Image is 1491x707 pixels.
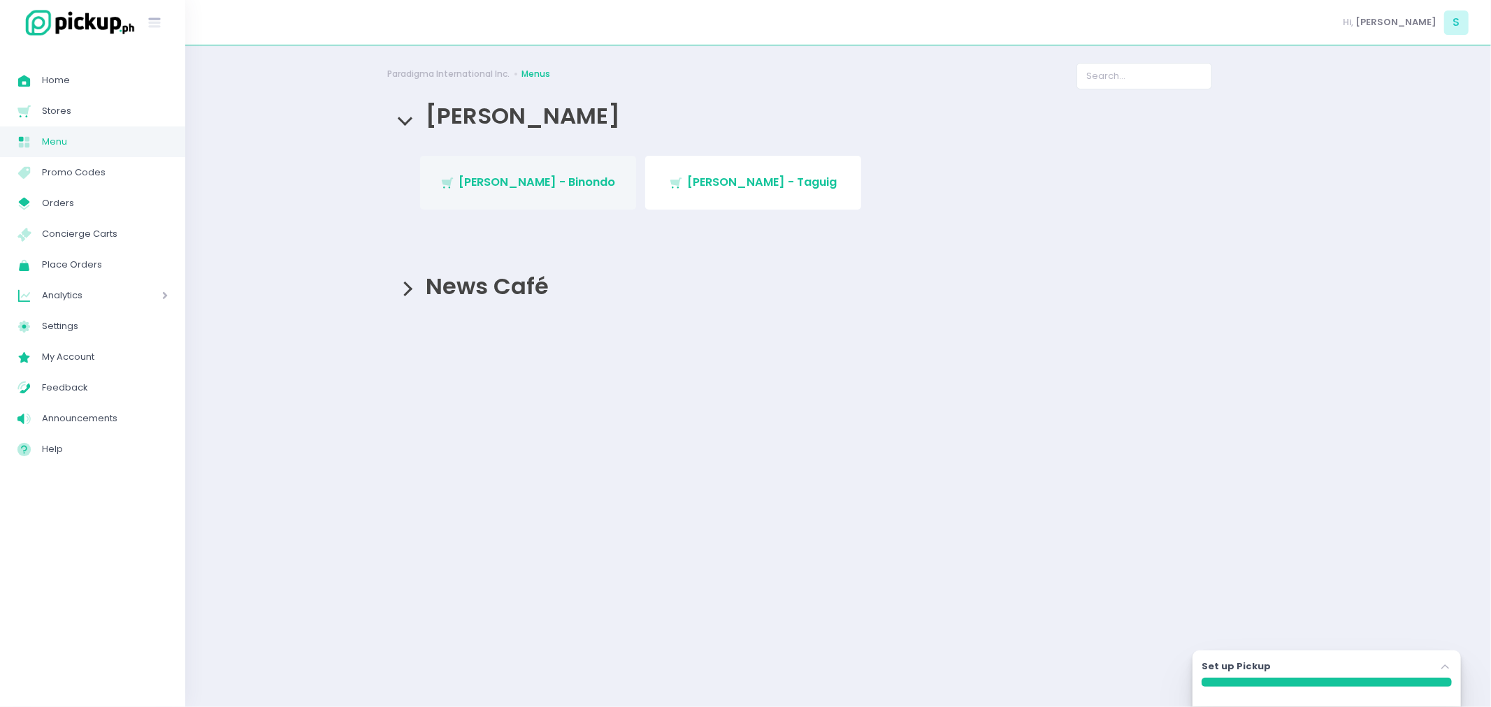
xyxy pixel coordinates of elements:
span: Hi, [1344,15,1354,29]
div: News Café [387,260,1289,312]
span: S [1444,10,1469,35]
span: Promo Codes [42,163,168,182]
img: logo [17,8,136,38]
span: Announcements [42,409,168,428]
span: Home [42,71,168,89]
div: [PERSON_NAME] [387,142,1289,246]
span: News Café [419,270,549,302]
a: [PERSON_NAME] - Binondo [420,156,636,209]
span: Stores [42,102,168,120]
a: Menus [521,68,550,80]
span: Orders [42,194,168,212]
span: Settings [42,317,168,335]
input: Search... [1076,63,1212,89]
span: Analytics [42,286,122,305]
span: [PERSON_NAME] [419,100,620,131]
span: Help [42,440,168,458]
span: [PERSON_NAME] [1356,15,1437,29]
label: Set up Pickup [1202,659,1271,673]
span: Feedback [42,379,168,397]
a: [PERSON_NAME] - Taguig [645,156,861,209]
span: Concierge Carts [42,225,168,243]
span: My Account [42,348,168,366]
a: Paradigma International Inc. [387,68,510,80]
span: [PERSON_NAME] - Binondo [459,174,615,190]
div: [PERSON_NAME] [387,89,1289,142]
span: Place Orders [42,256,168,274]
span: [PERSON_NAME] - Taguig [687,174,837,190]
span: Menu [42,133,168,151]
